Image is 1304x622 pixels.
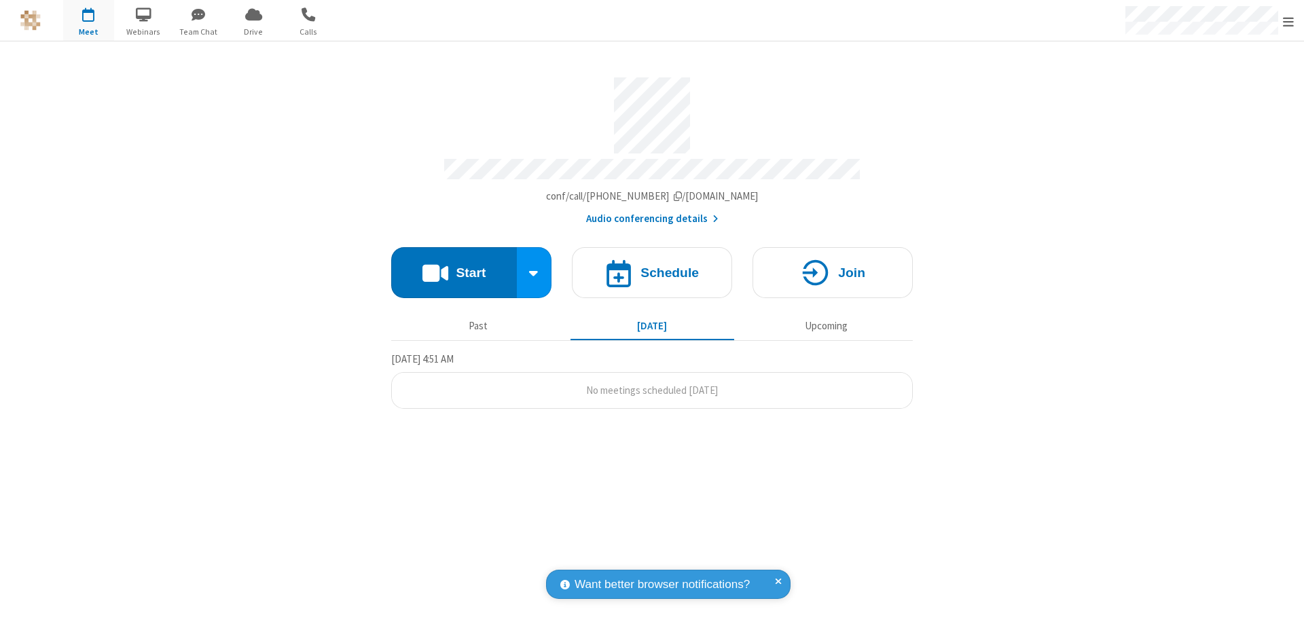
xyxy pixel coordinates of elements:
[838,266,865,279] h4: Join
[118,26,169,38] span: Webinars
[586,211,719,227] button: Audio conferencing details
[586,384,718,397] span: No meetings scheduled [DATE]
[517,247,552,298] div: Start conference options
[391,352,454,365] span: [DATE] 4:51 AM
[391,67,913,227] section: Account details
[640,266,699,279] h4: Schedule
[456,266,486,279] h4: Start
[575,576,750,593] span: Want better browser notifications?
[546,189,759,202] span: Copy my meeting room link
[228,26,279,38] span: Drive
[753,247,913,298] button: Join
[744,313,908,339] button: Upcoming
[546,189,759,204] button: Copy my meeting room linkCopy my meeting room link
[391,247,517,298] button: Start
[63,26,114,38] span: Meet
[570,313,734,339] button: [DATE]
[572,247,732,298] button: Schedule
[173,26,224,38] span: Team Chat
[397,313,560,339] button: Past
[283,26,334,38] span: Calls
[391,351,913,409] section: Today's Meetings
[20,10,41,31] img: QA Selenium DO NOT DELETE OR CHANGE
